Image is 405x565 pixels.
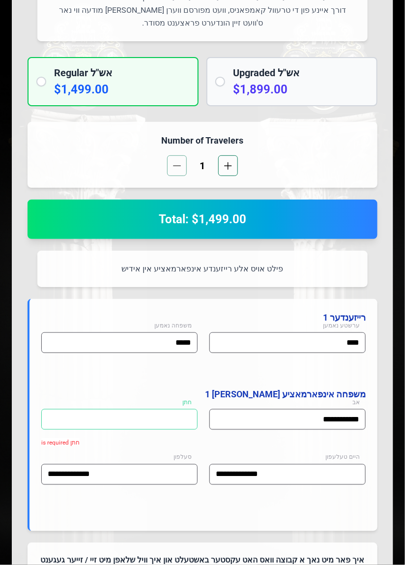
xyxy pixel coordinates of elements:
h4: Number of Travelers [39,134,366,148]
h2: Total: $1,499.00 [39,211,366,227]
h4: משפחה אינפארמאציע [PERSON_NAME] 1 [41,387,366,401]
p: $1,499.00 [54,82,190,97]
p: $1,899.00 [233,82,369,97]
h2: Regular אש"ל [54,66,190,80]
h4: רייזענדער 1 [41,311,366,325]
span: חתן is required [41,440,80,446]
p: פילט אויס אלע רייזענדע אינפארמאציע אין אידיש [49,263,356,275]
span: 1 [191,159,214,173]
h2: Upgraded אש"ל [233,66,369,80]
